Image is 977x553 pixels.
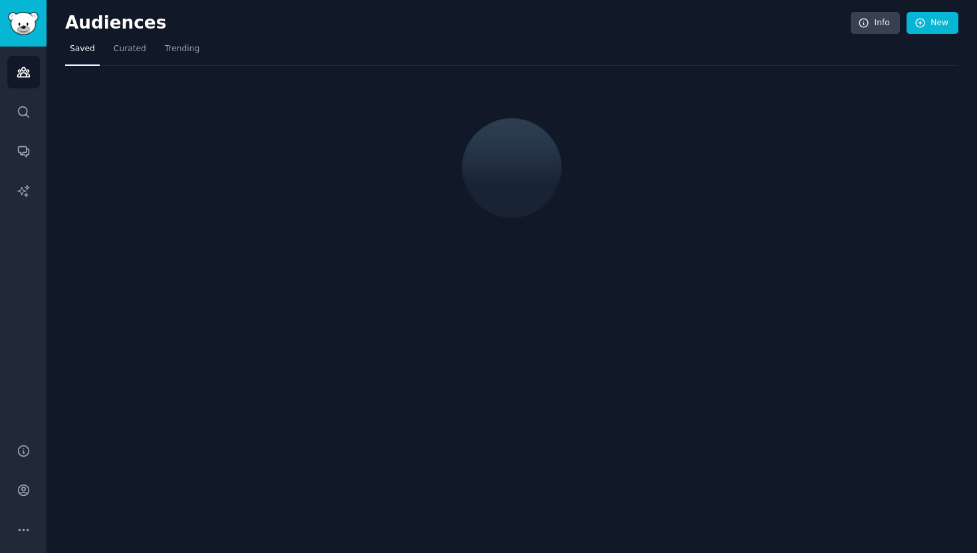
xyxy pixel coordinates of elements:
[160,39,204,66] a: Trending
[907,12,958,35] a: New
[165,43,199,55] span: Trending
[70,43,95,55] span: Saved
[114,43,146,55] span: Curated
[109,39,151,66] a: Curated
[851,12,900,35] a: Info
[65,39,100,66] a: Saved
[8,12,39,35] img: GummySearch logo
[65,13,851,34] h2: Audiences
